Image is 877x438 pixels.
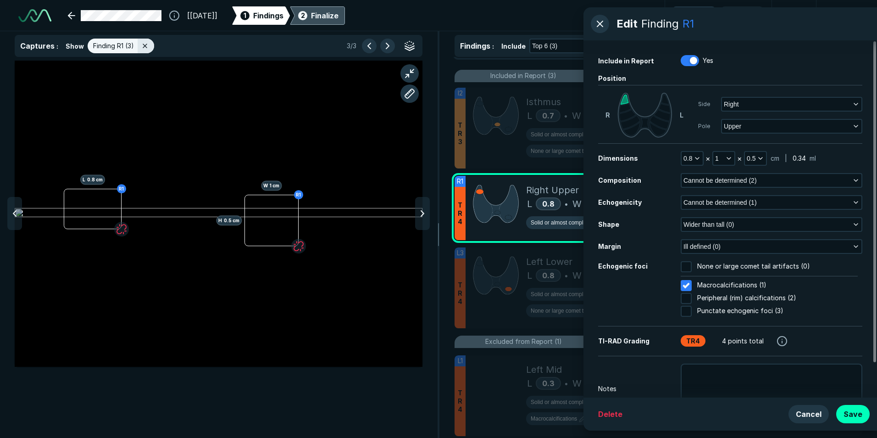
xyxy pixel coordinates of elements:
span: 1 [715,153,719,163]
span: Peripheral (rim) calcifications (2) [697,293,796,304]
span: [[DATE]] [187,10,217,21]
span: Position [598,74,626,82]
span: Echogenic foci [598,262,648,270]
span: Findings [253,10,283,21]
span: Margin [598,242,621,250]
div: 1Findings [232,6,290,25]
a: See-Mode Logo [15,6,55,26]
span: TI-RAD Grading [598,337,649,345]
div: × [735,152,744,165]
span: Shape [598,220,619,228]
button: Delete [591,405,630,423]
div: R1 [683,16,694,32]
button: Cancel [788,405,829,423]
span: Ill defined (0) [683,241,721,252]
span: 0.8 [683,153,692,163]
span: Pole [698,122,710,130]
span: Finding R1 (3) [93,41,134,51]
span: Wider than tall (0) [683,219,734,230]
span: R [605,110,610,120]
img: See-Mode Logo [18,9,51,22]
button: Redo [721,6,763,25]
button: avatar-name [824,6,862,25]
span: Dimensions [598,154,638,162]
span: None or large comet tail artifacts (0) [697,261,810,272]
span: Punctate echogenic foci (3) [697,306,783,317]
div: Finding [641,16,679,32]
span: Show [66,41,84,51]
span: Edit [616,16,638,32]
span: 1 [244,11,246,20]
span: 0.5 [747,153,755,163]
span: | [785,153,787,163]
span: Echogenicity [598,198,642,206]
span: Side [698,100,710,108]
span: Captures [20,41,55,51]
span: 0.34 [793,153,806,163]
span: 2 [301,11,305,20]
button: Undo [672,6,716,25]
span: Right [724,99,739,109]
span: Cannot be determined (2) [683,175,757,185]
div: TR4 [681,335,705,347]
span: : [56,42,58,50]
span: 4 points total [722,336,764,346]
button: Save [836,405,870,423]
span: Cannot be determined (1) [683,197,757,208]
span: Macrocalcifications (1) [697,280,766,291]
div: × [704,152,712,165]
span: Notes [598,385,616,393]
span: ml [810,153,816,163]
span: Composition [598,176,641,184]
span: 3 / 3 [347,41,356,51]
div: 2Finalize [290,6,345,25]
span: L [680,110,683,120]
span: Yes [703,56,713,66]
div: Finalize [311,10,339,21]
span: Upper [724,121,741,131]
span: Include in Report [598,57,654,65]
span: cm [771,153,779,163]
